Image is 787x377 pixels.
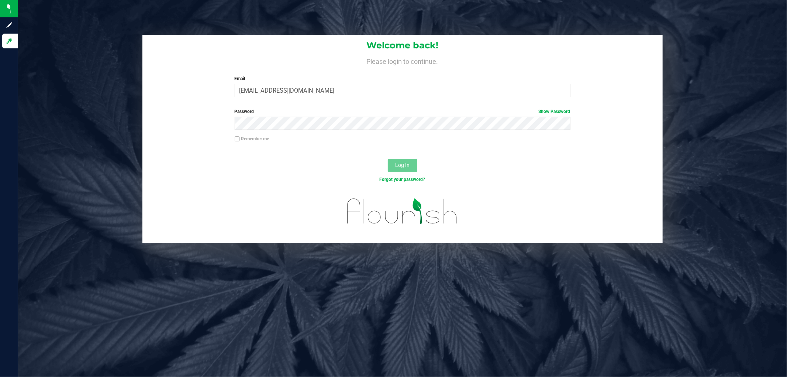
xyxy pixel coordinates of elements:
h1: Welcome back! [142,41,663,50]
label: Email [235,75,570,82]
inline-svg: Sign up [6,21,13,29]
span: Log In [395,162,410,168]
span: Password [235,109,254,114]
inline-svg: Log in [6,37,13,45]
a: Show Password [539,109,570,114]
h4: Please login to continue. [142,56,663,65]
button: Log In [388,159,417,172]
img: flourish_logo.svg [337,191,467,232]
input: Remember me [235,136,240,141]
label: Remember me [235,136,269,142]
a: Forgot your password? [380,177,425,182]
